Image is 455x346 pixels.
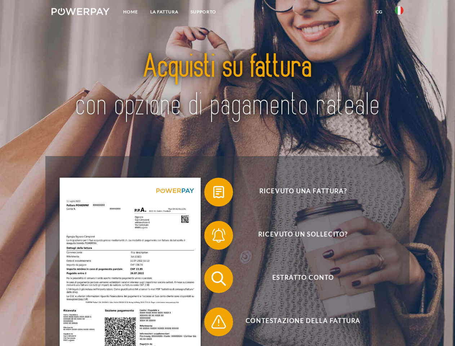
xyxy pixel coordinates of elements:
[210,183,228,201] img: qb_bill.svg
[215,264,391,293] span: Estratto conto
[117,5,144,18] a: Home
[69,35,386,138] img: title-powerpay_it.svg
[395,6,403,15] img: it
[210,313,228,331] img: qb_warning.svg
[204,264,392,293] button: Estratto conto
[370,5,389,18] a: CG
[210,270,228,288] img: qb_search.svg
[210,226,228,244] img: qb_bell.svg
[204,307,392,336] button: Contestazione della fattura
[215,178,391,207] span: Ricevuto una fattura?
[52,8,110,15] img: logo-powerpay-white.svg
[215,221,391,250] span: Ricevuto un sollecito?
[215,307,391,336] span: Contestazione della fattura
[144,5,184,18] a: LA FATTURA
[204,178,392,207] button: Ricevuto una fattura?
[204,221,392,250] button: Ricevuto un sollecito?
[184,5,222,18] a: Supporto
